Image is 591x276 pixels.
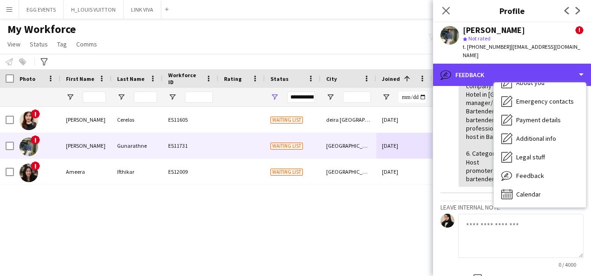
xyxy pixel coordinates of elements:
[117,93,125,101] button: Open Filter Menu
[463,26,525,34] div: [PERSON_NAME]
[440,203,584,211] h3: Leave internal note
[516,134,556,143] span: Additional info
[19,0,64,19] button: EGG EVENTS
[270,117,303,124] span: Waiting list
[494,148,586,166] div: Legal stuff
[39,56,50,67] app-action-btn: Advanced filters
[66,75,94,82] span: First Name
[20,164,38,182] img: Ameera Ifthikar
[376,133,432,158] div: [DATE]
[31,109,40,118] span: !
[468,35,491,42] span: Not rated
[124,0,161,19] button: LINK VIVA
[433,64,591,86] div: Feedback
[60,159,112,184] div: Ameera
[60,107,112,132] div: [PERSON_NAME]
[7,40,20,48] span: View
[185,92,213,103] input: Workforce ID Filter Input
[516,171,544,180] span: Feedback
[224,75,242,82] span: Rating
[343,92,371,103] input: City Filter Input
[7,22,76,36] span: My Workforce
[494,73,586,92] div: About you
[326,93,335,101] button: Open Filter Menu
[270,143,303,150] span: Waiting list
[31,135,40,145] span: !
[494,166,586,185] div: Feedback
[112,107,163,132] div: Cerelos
[20,112,38,130] img: Wilma Cerelos
[382,75,400,82] span: Joined
[382,93,390,101] button: Open Filter Menu
[117,75,144,82] span: Last Name
[399,92,427,103] input: Joined Filter Input
[270,75,289,82] span: Status
[26,38,52,50] a: Status
[321,133,376,158] div: [GEOGRAPHIC_DATA]
[321,159,376,184] div: [GEOGRAPHIC_DATA]
[270,93,279,101] button: Open Filter Menu
[20,138,38,156] img: Sahan James Gunarathne
[494,92,586,111] div: Emergency contacts
[494,185,586,204] div: Calendar
[64,0,124,19] button: H_LOUIS VUITTON
[168,93,177,101] button: Open Filter Menu
[168,72,202,85] span: Workforce ID
[494,111,586,129] div: Payment details
[72,38,101,50] a: Comms
[433,5,591,17] h3: Profile
[53,38,71,50] a: Tag
[66,93,74,101] button: Open Filter Menu
[516,79,545,87] span: About you
[20,75,35,82] span: Photo
[57,40,67,48] span: Tag
[494,129,586,148] div: Additional info
[463,43,580,59] span: | [EMAIL_ADDRESS][DOMAIN_NAME]
[83,92,106,103] input: First Name Filter Input
[516,116,561,124] span: Payment details
[551,261,584,268] span: 0 / 4000
[4,38,24,50] a: View
[163,159,218,184] div: ES12009
[30,40,48,48] span: Status
[326,75,337,82] span: City
[134,92,157,103] input: Last Name Filter Input
[163,133,218,158] div: ES11731
[516,153,545,161] span: Legal stuff
[31,161,40,171] span: !
[463,43,511,50] span: t. [PHONE_NUMBER]
[376,107,432,132] div: [DATE]
[112,133,163,158] div: Gunarathne
[112,159,163,184] div: Ifthikar
[516,97,574,105] span: Emergency contacts
[270,169,303,176] span: Waiting list
[575,26,584,34] span: !
[516,190,541,198] span: Calendar
[76,40,97,48] span: Comms
[321,107,376,132] div: deira [GEOGRAPHIC_DATA]
[60,133,112,158] div: [PERSON_NAME]
[376,159,432,184] div: [DATE]
[163,107,218,132] div: ES11605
